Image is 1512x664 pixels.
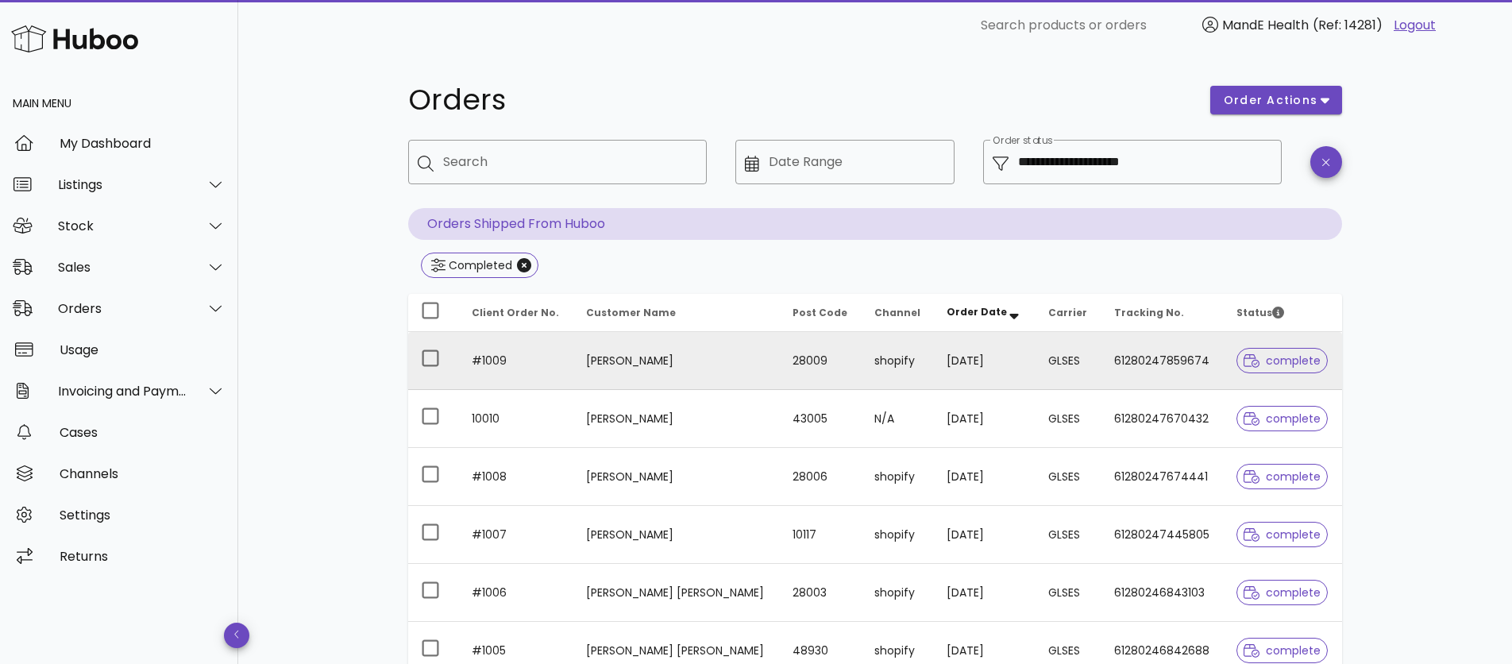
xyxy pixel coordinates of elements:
[459,448,573,506] td: #1008
[573,332,780,390] td: [PERSON_NAME]
[459,294,573,332] th: Client Order No.
[573,448,780,506] td: [PERSON_NAME]
[58,384,187,399] div: Invoicing and Payments
[780,332,862,390] td: 28009
[459,332,573,390] td: #1009
[11,21,138,56] img: Huboo Logo
[934,390,1036,448] td: [DATE]
[1224,294,1342,332] th: Status
[862,506,934,564] td: shopify
[58,218,187,234] div: Stock
[934,332,1036,390] td: [DATE]
[573,294,780,332] th: Customer Name
[573,564,780,622] td: [PERSON_NAME] [PERSON_NAME]
[934,506,1036,564] td: [DATE]
[58,301,187,316] div: Orders
[459,564,573,622] td: #1006
[862,564,934,622] td: shopify
[1236,306,1284,319] span: Status
[1244,355,1321,366] span: complete
[1036,448,1101,506] td: GLSES
[445,257,512,273] div: Completed
[780,294,862,332] th: Post Code
[1036,564,1101,622] td: GLSES
[1101,448,1224,506] td: 61280247674441
[1210,86,1342,114] button: order actions
[1244,529,1321,540] span: complete
[459,390,573,448] td: 10010
[60,136,226,151] div: My Dashboard
[517,258,531,272] button: Close
[780,448,862,506] td: 28006
[1101,332,1224,390] td: 61280247859674
[1101,506,1224,564] td: 61280247445805
[1036,332,1101,390] td: GLSES
[1048,306,1087,319] span: Carrier
[1114,306,1184,319] span: Tracking No.
[862,448,934,506] td: shopify
[60,508,226,523] div: Settings
[586,306,676,319] span: Customer Name
[573,506,780,564] td: [PERSON_NAME]
[408,208,1342,240] p: Orders Shipped From Huboo
[1244,587,1321,598] span: complete
[1223,92,1318,109] span: order actions
[934,564,1036,622] td: [DATE]
[1244,645,1321,656] span: complete
[1313,16,1383,34] span: (Ref: 14281)
[58,177,187,192] div: Listings
[793,306,847,319] span: Post Code
[1244,471,1321,482] span: complete
[1222,16,1309,34] span: MandE Health
[1036,506,1101,564] td: GLSES
[58,260,187,275] div: Sales
[1394,16,1436,35] a: Logout
[934,294,1036,332] th: Order Date: Sorted descending. Activate to remove sorting.
[780,506,862,564] td: 10117
[60,342,226,357] div: Usage
[934,448,1036,506] td: [DATE]
[780,564,862,622] td: 28003
[1101,390,1224,448] td: 61280247670432
[1101,294,1224,332] th: Tracking No.
[874,306,920,319] span: Channel
[862,390,934,448] td: N/A
[993,135,1052,147] label: Order status
[1244,413,1321,424] span: complete
[862,332,934,390] td: shopify
[1036,294,1101,332] th: Carrier
[573,390,780,448] td: [PERSON_NAME]
[408,86,1191,114] h1: Orders
[780,390,862,448] td: 43005
[472,306,559,319] span: Client Order No.
[459,506,573,564] td: #1007
[1036,390,1101,448] td: GLSES
[862,294,934,332] th: Channel
[947,305,1007,318] span: Order Date
[60,466,226,481] div: Channels
[60,549,226,564] div: Returns
[60,425,226,440] div: Cases
[1101,564,1224,622] td: 61280246843103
